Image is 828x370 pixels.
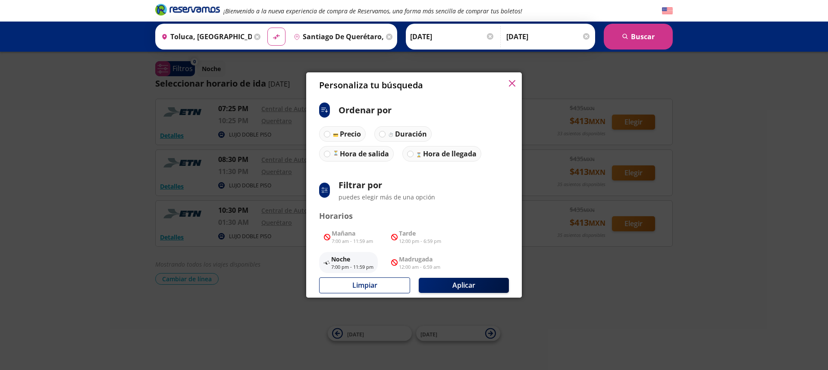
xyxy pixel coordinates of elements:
button: Madrugada12:00 am - 6:59 am [386,252,445,274]
input: Elegir Fecha [410,26,495,47]
button: Aplicar [419,278,509,293]
p: Madrugada [399,255,440,264]
p: Tarde [399,229,441,238]
button: Buscar [604,24,673,50]
p: Duración [395,129,427,139]
p: Precio [340,129,361,139]
button: Noche7:00 pm - 11:59 pm [319,252,378,274]
p: 12:00 am - 6:59 am [399,264,440,271]
a: Brand Logo [155,3,220,19]
button: English [662,6,673,16]
em: ¡Bienvenido a la nueva experiencia de compra de Reservamos, una forma más sencilla de comprar tus... [223,7,522,15]
input: Buscar Origen [158,26,252,47]
p: Filtrar por [339,179,435,192]
button: Mañana7:00 am - 11:59 am [319,226,378,248]
p: puedes elegir más de una opción [339,193,435,202]
p: 12:00 pm - 6:59 pm [399,238,441,245]
button: Limpiar [319,277,410,293]
p: Hora de llegada [423,149,477,159]
p: 7:00 pm - 11:59 pm [331,264,373,271]
input: Opcional [506,26,591,47]
p: 7:00 am - 11:59 am [332,238,373,245]
p: Ordenar por [339,104,392,117]
i: Brand Logo [155,3,220,16]
p: Hora de salida [340,149,389,159]
p: Noche [331,255,373,264]
button: Tarde12:00 pm - 6:59 pm [386,226,446,248]
p: Personaliza tu búsqueda [319,79,423,92]
p: Mañana [332,229,373,238]
p: Horarios [319,210,509,222]
input: Buscar Destino [290,26,384,47]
